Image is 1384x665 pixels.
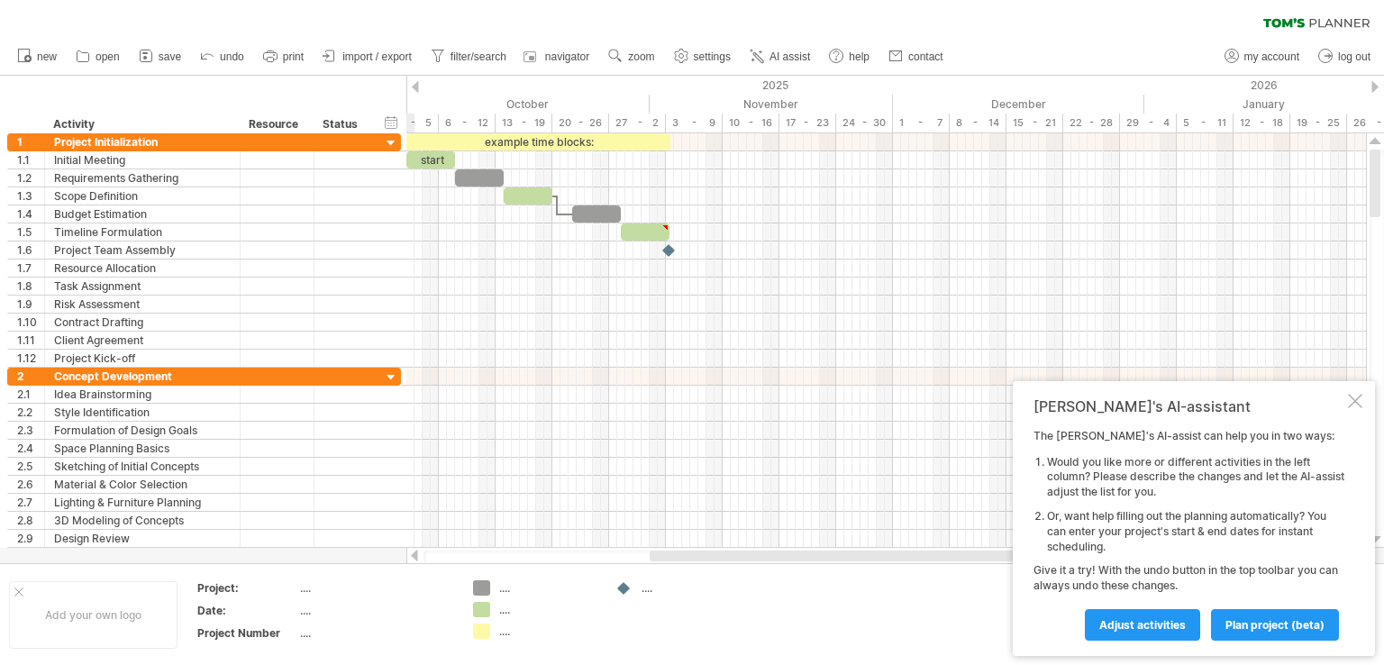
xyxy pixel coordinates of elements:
div: .... [300,603,451,618]
div: 24 - 30 [836,114,893,132]
a: undo [196,45,250,68]
a: settings [669,45,736,68]
div: 29 - 4 [1120,114,1177,132]
span: contact [908,50,943,63]
div: 1.3 [17,187,44,205]
div: Project Number [197,625,296,641]
div: 2.2 [17,404,44,421]
a: filter/search [426,45,512,68]
div: October 2025 [398,95,650,114]
div: 10 - 16 [723,114,779,132]
div: 1.11 [17,332,44,349]
div: 2.4 [17,440,44,457]
div: 19 - 25 [1290,114,1347,132]
div: 15 - 21 [1006,114,1063,132]
a: AI assist [745,45,815,68]
a: zoom [604,45,660,68]
div: Contract Drafting [54,314,231,331]
div: Requirements Gathering [54,169,231,187]
div: 17 - 23 [779,114,836,132]
div: .... [499,624,597,639]
div: 2.7 [17,494,44,511]
span: undo [220,50,244,63]
div: 29 - 5 [382,114,439,132]
a: Adjust activities [1085,609,1200,641]
div: 3 - 9 [666,114,723,132]
span: navigator [545,50,589,63]
a: import / export [318,45,417,68]
div: 5 - 11 [1177,114,1234,132]
a: plan project (beta) [1211,609,1339,641]
div: Concept Development [54,368,231,385]
div: 2.8 [17,512,44,529]
span: open [96,50,120,63]
div: Client Agreement [54,332,231,349]
div: 12 - 18 [1234,114,1290,132]
div: [PERSON_NAME]'s AI-assistant [1033,397,1344,415]
div: Scope Definition [54,187,231,205]
div: 22 - 28 [1063,114,1120,132]
div: 2.5 [17,458,44,475]
div: Formulation of Design Goals [54,422,231,439]
div: 20 - 26 [552,114,609,132]
div: The [PERSON_NAME]'s AI-assist can help you in two ways: Give it a try! With the undo button in th... [1033,429,1344,640]
div: .... [499,580,597,596]
span: filter/search [451,50,506,63]
div: 13 - 19 [496,114,552,132]
div: 1.4 [17,205,44,223]
div: Date: [197,603,296,618]
div: start [406,151,455,169]
div: 2 [17,368,44,385]
div: 1.10 [17,314,44,331]
div: 1.12 [17,350,44,367]
div: 3D Modeling of Concepts [54,512,231,529]
div: .... [300,580,451,596]
div: Budget Estimation [54,205,231,223]
div: Sketching of Initial Concepts [54,458,231,475]
div: 27 - 2 [609,114,666,132]
div: 8 - 14 [950,114,1006,132]
div: 1.2 [17,169,44,187]
div: Initial Meeting [54,151,231,169]
div: Activity [53,115,230,133]
div: 1.8 [17,278,44,295]
div: Lighting & Furniture Planning [54,494,231,511]
div: November 2025 [650,95,893,114]
div: 1 [17,133,44,150]
div: .... [499,602,597,617]
div: 2.6 [17,476,44,493]
div: .... [300,625,451,641]
a: open [71,45,125,68]
div: Project Initialization [54,133,231,150]
div: Status [323,115,362,133]
span: my account [1244,50,1299,63]
a: help [824,45,875,68]
span: new [37,50,57,63]
a: contact [884,45,949,68]
div: 2.3 [17,422,44,439]
span: Adjust activities [1099,618,1186,632]
div: Project Kick-off [54,350,231,367]
span: zoom [628,50,654,63]
div: example time blocks: [406,133,670,150]
a: new [13,45,62,68]
div: 1.9 [17,296,44,313]
div: 1.6 [17,241,44,259]
div: Project Team Assembly [54,241,231,259]
a: print [259,45,309,68]
div: 1 - 7 [893,114,950,132]
span: settings [694,50,731,63]
div: 6 - 12 [439,114,496,132]
li: Would you like more or different activities in the left column? Please describe the changes and l... [1047,455,1344,500]
div: Resource [249,115,304,133]
div: 2.1 [17,386,44,403]
span: plan project (beta) [1225,618,1325,632]
div: Style Identification [54,404,231,421]
a: save [134,45,187,68]
div: .... [642,580,740,596]
div: Idea Brainstorming [54,386,231,403]
span: help [849,50,870,63]
div: 1.5 [17,223,44,241]
span: import / export [342,50,412,63]
span: print [283,50,304,63]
